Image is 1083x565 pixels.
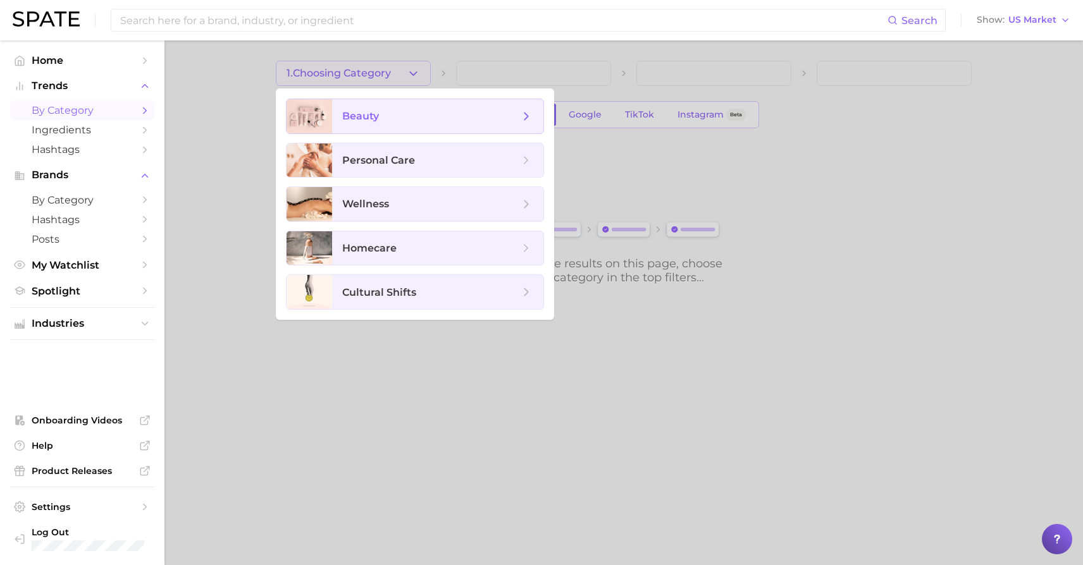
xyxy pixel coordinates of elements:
a: Log out. Currently logged in with e-mail michelle.ng@mavbeautybrands.com. [10,523,154,555]
span: wellness [342,198,389,210]
button: Brands [10,166,154,185]
span: Search [901,15,938,27]
span: Product Releases [32,465,133,477]
span: homecare [342,242,397,254]
a: Onboarding Videos [10,411,154,430]
span: My Watchlist [32,259,133,271]
button: ShowUS Market [974,12,1074,28]
a: by Category [10,190,154,210]
span: cultural shifts [342,286,416,298]
a: Home [10,51,154,70]
a: My Watchlist [10,255,154,275]
span: Ingredients [32,124,133,136]
span: Show [977,16,1005,23]
span: beauty [342,110,379,122]
a: Help [10,436,154,455]
span: US Market [1008,16,1056,23]
a: Hashtags [10,210,154,229]
a: Ingredients [10,120,154,140]
input: Search here for a brand, industry, or ingredient [119,9,888,31]
span: Brands [32,169,133,181]
a: Settings [10,497,154,516]
span: Log Out [32,526,195,538]
span: by Category [32,104,133,116]
span: Posts [32,233,133,245]
span: Hashtags [32,214,133,226]
span: Industries [32,318,133,329]
span: Spotlight [32,285,133,297]
span: Settings [32,501,133,513]
span: Onboarding Videos [32,415,133,426]
a: Posts [10,229,154,249]
button: Trends [10,76,154,95]
ul: 1.Choosing Category [276,88,554,320]
span: Help [32,440,133,451]
a: by Category [10,100,154,120]
span: by Category [32,194,133,206]
img: SPATE [13,11,80,27]
span: personal care [342,154,415,166]
button: Industries [10,314,154,333]
a: Hashtags [10,140,154,159]
a: Spotlight [10,281,154,301]
span: Trends [32,80,133,92]
a: Product Releases [10,461,154,480]
span: Home [32,54,133,66]
span: Hashtags [32,143,133,155]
